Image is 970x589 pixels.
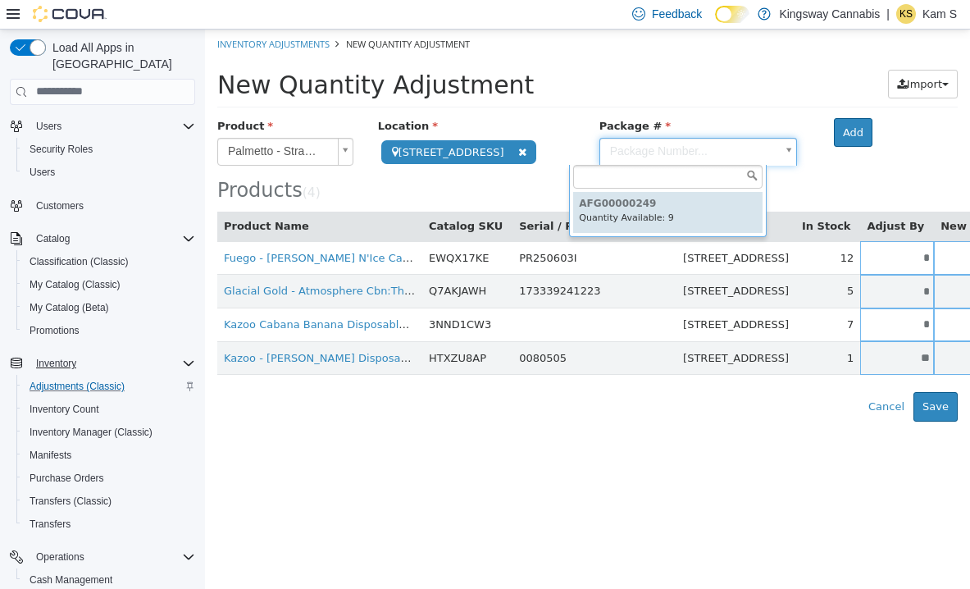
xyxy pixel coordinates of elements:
[16,513,202,536] button: Transfers
[896,4,916,24] div: Kam S
[30,116,195,136] span: Users
[16,421,202,444] button: Inventory Manager (Classic)
[23,252,135,272] a: Classification (Classic)
[30,449,71,462] span: Manifests
[30,278,121,291] span: My Catalog (Classic)
[30,547,195,567] span: Operations
[30,547,91,567] button: Operations
[23,162,61,182] a: Users
[30,380,125,393] span: Adjustments (Classic)
[715,6,749,23] input: Dark Mode
[16,375,202,398] button: Adjustments (Classic)
[899,4,913,24] span: KS
[16,138,202,161] button: Security Roles
[23,422,195,442] span: Inventory Manager (Classic)
[23,321,86,340] a: Promotions
[23,445,195,465] span: Manifests
[23,400,195,419] span: Inventory Count
[30,354,83,373] button: Inventory
[16,444,202,467] button: Manifests
[23,139,99,159] a: Security Roles
[23,491,195,511] span: Transfers (Classic)
[16,319,202,342] button: Promotions
[30,403,99,416] span: Inventory Count
[16,490,202,513] button: Transfers (Classic)
[46,39,195,72] span: Load All Apps in [GEOGRAPHIC_DATA]
[30,166,55,179] span: Users
[23,445,78,465] a: Manifests
[30,229,195,249] span: Catalog
[922,4,957,24] p: Kam S
[23,514,77,534] a: Transfers
[23,491,118,511] a: Transfers (Classic)
[30,354,195,373] span: Inventory
[23,275,127,294] a: My Catalog (Classic)
[3,115,202,138] button: Users
[3,227,202,250] button: Catalog
[16,161,202,184] button: Users
[374,183,469,194] small: Quantity Available: 9
[30,324,80,337] span: Promotions
[30,472,104,485] span: Purchase Orders
[30,495,112,508] span: Transfers (Classic)
[36,357,76,370] span: Inventory
[23,321,195,340] span: Promotions
[23,468,195,488] span: Purchase Orders
[652,6,702,22] span: Feedback
[374,169,552,180] h6: AFG00000249
[30,229,76,249] button: Catalog
[16,398,202,421] button: Inventory Count
[30,426,153,439] span: Inventory Manager (Classic)
[36,199,84,212] span: Customers
[23,400,106,419] a: Inventory Count
[23,514,195,534] span: Transfers
[23,422,159,442] a: Inventory Manager (Classic)
[30,518,71,531] span: Transfers
[30,301,109,314] span: My Catalog (Beta)
[23,377,195,396] span: Adjustments (Classic)
[16,273,202,296] button: My Catalog (Classic)
[36,550,84,564] span: Operations
[16,467,202,490] button: Purchase Orders
[23,298,195,317] span: My Catalog (Beta)
[30,143,93,156] span: Security Roles
[30,116,68,136] button: Users
[23,298,116,317] a: My Catalog (Beta)
[886,4,890,24] p: |
[23,162,195,182] span: Users
[30,573,112,587] span: Cash Management
[36,232,70,245] span: Catalog
[30,195,195,216] span: Customers
[16,296,202,319] button: My Catalog (Beta)
[23,468,111,488] a: Purchase Orders
[23,252,195,272] span: Classification (Classic)
[23,377,131,396] a: Adjustments (Classic)
[16,250,202,273] button: Classification (Classic)
[3,352,202,375] button: Inventory
[715,23,716,24] span: Dark Mode
[30,255,129,268] span: Classification (Classic)
[3,194,202,217] button: Customers
[23,139,195,159] span: Security Roles
[30,196,90,216] a: Customers
[33,6,107,22] img: Cova
[779,4,880,24] p: Kingsway Cannabis
[3,546,202,568] button: Operations
[36,120,61,133] span: Users
[23,275,195,294] span: My Catalog (Classic)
